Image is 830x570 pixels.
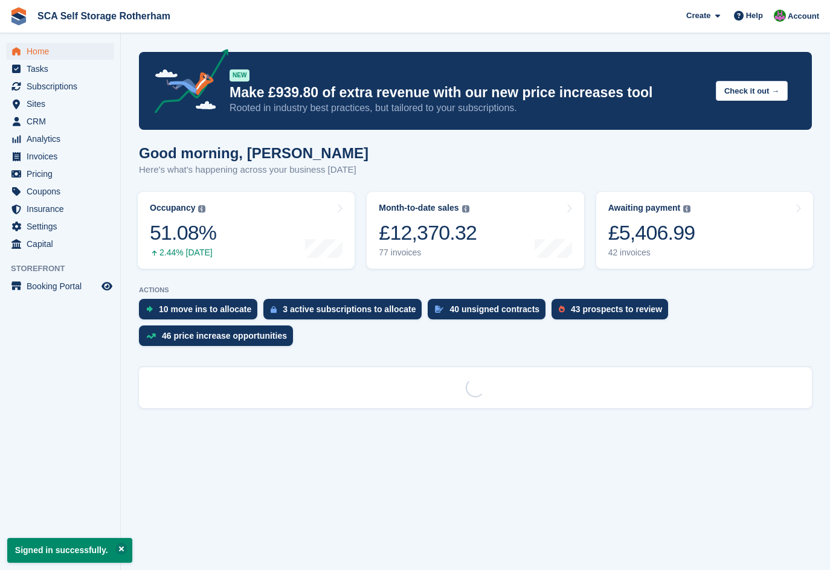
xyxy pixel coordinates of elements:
[686,10,710,22] span: Create
[6,218,114,235] a: menu
[230,84,706,101] p: Make £939.80 of extra revenue with our new price increases tool
[146,306,153,313] img: move_ins_to_allocate_icon-fdf77a2bb77ea45bf5b3d319d69a93e2d87916cf1d5bf7949dd705db3b84f3ca.svg
[27,218,99,235] span: Settings
[367,192,584,269] a: Month-to-date sales £12,370.32 77 invoices
[230,101,706,115] p: Rooted in industry best practices, but tailored to your subscriptions.
[6,235,114,252] a: menu
[6,200,114,217] a: menu
[11,263,120,275] span: Storefront
[379,220,477,245] div: £12,370.32
[150,220,216,245] div: 51.08%
[6,148,114,165] a: menu
[379,248,477,258] div: 77 invoices
[139,299,263,325] a: 10 move ins to allocate
[6,130,114,147] a: menu
[449,304,539,314] div: 40 unsigned contracts
[144,49,229,118] img: price-adjustments-announcement-icon-8257ccfd72463d97f412b2fc003d46551f7dbcb40ab6d574587a9cd5c0d94...
[27,183,99,200] span: Coupons
[6,60,114,77] a: menu
[146,333,156,339] img: price_increase_opportunities-93ffe204e8149a01c8c9dc8f82e8f89637d9d84a8eef4429ea346261dce0b2c0.svg
[27,43,99,60] span: Home
[138,192,355,269] a: Occupancy 51.08% 2.44% [DATE]
[139,145,368,161] h1: Good morning, [PERSON_NAME]
[10,7,28,25] img: stora-icon-8386f47178a22dfd0bd8f6a31ec36ba5ce8667c1dd55bd0f319d3a0aa187defe.svg
[27,235,99,252] span: Capital
[6,183,114,200] a: menu
[571,304,662,314] div: 43 prospects to review
[6,113,114,130] a: menu
[159,304,251,314] div: 10 move ins to allocate
[230,69,249,82] div: NEW
[139,163,368,177] p: Here's what's happening across your business [DATE]
[27,78,99,95] span: Subscriptions
[100,279,114,293] a: Preview store
[6,95,114,112] a: menu
[150,248,216,258] div: 2.44% [DATE]
[27,278,99,295] span: Booking Portal
[263,299,428,325] a: 3 active subscriptions to allocate
[788,10,819,22] span: Account
[6,78,114,95] a: menu
[27,95,99,112] span: Sites
[139,325,299,352] a: 46 price increase opportunities
[435,306,443,313] img: contract_signature_icon-13c848040528278c33f63329250d36e43548de30e8caae1d1a13099fd9432cc5.svg
[7,538,132,563] p: Signed in successfully.
[559,306,565,313] img: prospect-51fa495bee0391a8d652442698ab0144808aea92771e9ea1ae160a38d050c398.svg
[33,6,175,26] a: SCA Self Storage Rotherham
[6,278,114,295] a: menu
[608,203,681,213] div: Awaiting payment
[774,10,786,22] img: Sarah Race
[283,304,416,314] div: 3 active subscriptions to allocate
[271,306,277,313] img: active_subscription_to_allocate_icon-d502201f5373d7db506a760aba3b589e785aa758c864c3986d89f69b8ff3...
[552,299,674,325] a: 43 prospects to review
[27,165,99,182] span: Pricing
[462,205,469,213] img: icon-info-grey-7440780725fd019a000dd9b08b2336e03edf1995a4989e88bcd33f0948082b44.svg
[139,286,812,294] p: ACTIONS
[27,148,99,165] span: Invoices
[198,205,205,213] img: icon-info-grey-7440780725fd019a000dd9b08b2336e03edf1995a4989e88bcd33f0948082b44.svg
[27,113,99,130] span: CRM
[608,248,695,258] div: 42 invoices
[27,200,99,217] span: Insurance
[27,130,99,147] span: Analytics
[746,10,763,22] span: Help
[27,60,99,77] span: Tasks
[683,205,690,213] img: icon-info-grey-7440780725fd019a000dd9b08b2336e03edf1995a4989e88bcd33f0948082b44.svg
[608,220,695,245] div: £5,406.99
[379,203,458,213] div: Month-to-date sales
[150,203,195,213] div: Occupancy
[6,165,114,182] a: menu
[428,299,552,325] a: 40 unsigned contracts
[716,81,788,101] button: Check it out →
[162,331,287,341] div: 46 price increase opportunities
[6,43,114,60] a: menu
[596,192,813,269] a: Awaiting payment £5,406.99 42 invoices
